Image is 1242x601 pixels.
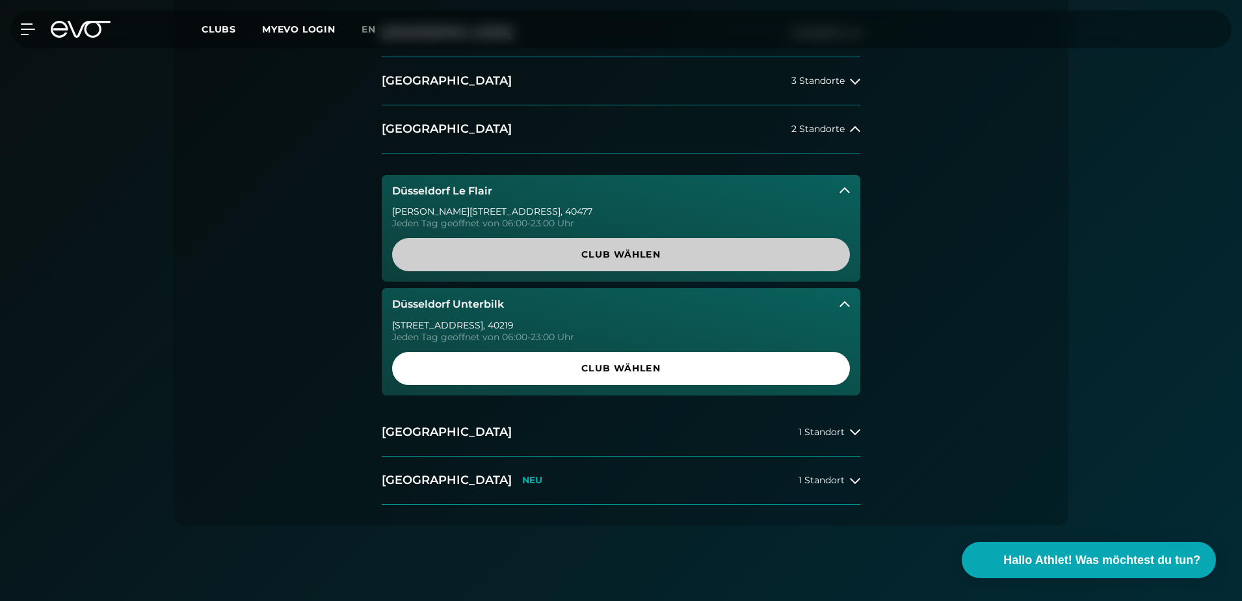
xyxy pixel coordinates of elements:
a: Clubs [202,23,262,35]
span: Club wählen [423,248,819,261]
span: en [362,23,376,35]
h2: [GEOGRAPHIC_DATA] [382,73,512,89]
span: Clubs [202,23,236,35]
div: Jeden Tag geöffnet von 06:00-23:00 Uhr [392,219,850,228]
p: NEU [522,475,542,486]
div: [PERSON_NAME][STREET_ADDRESS] , 40477 [392,207,850,216]
button: [GEOGRAPHIC_DATA]NEU1 Standort [382,457,860,505]
h2: [GEOGRAPHIC_DATA] [382,472,512,488]
span: Hallo Athlet! Was möchtest du tun? [1003,552,1200,569]
button: [GEOGRAPHIC_DATA]2 Standorte [382,105,860,154]
button: [GEOGRAPHIC_DATA]1 Standort [382,408,860,457]
a: Club wählen [392,352,850,385]
h3: Düsseldorf Le Flair [392,185,492,197]
button: Düsseldorf Le Flair [382,175,860,207]
span: 2 Standorte [791,124,845,134]
span: 1 Standort [799,475,845,485]
div: Jeden Tag geöffnet von 06:00-23:00 Uhr [392,332,850,341]
span: 1 Standort [799,427,845,437]
h3: Düsseldorf Unterbilk [392,299,504,310]
button: Düsseldorf Unterbilk [382,288,860,321]
h2: [GEOGRAPHIC_DATA] [382,424,512,440]
h2: [GEOGRAPHIC_DATA] [382,121,512,137]
span: Club wählen [423,362,819,375]
span: 3 Standorte [791,76,845,86]
a: MYEVO LOGIN [262,23,336,35]
button: Hallo Athlet! Was möchtest du tun? [962,542,1216,578]
button: [GEOGRAPHIC_DATA]3 Standorte [382,57,860,105]
a: Club wählen [392,238,850,271]
div: [STREET_ADDRESS] , 40219 [392,321,850,330]
a: en [362,22,391,37]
